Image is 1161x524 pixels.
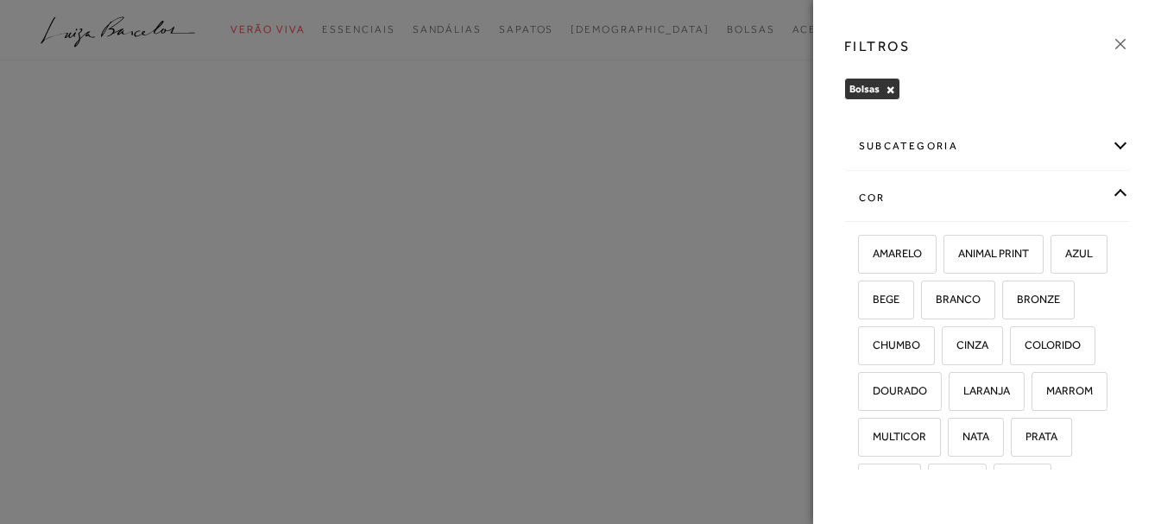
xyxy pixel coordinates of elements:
input: COLORIDO [1007,339,1025,357]
input: DOURADO [855,385,873,402]
span: LARANJA [950,384,1010,397]
input: CHUMBO [855,339,873,357]
h3: FILTROS [844,36,911,56]
input: BRANCO [918,294,936,311]
input: AZUL [1048,248,1065,265]
input: BRONZE [1000,294,1017,311]
input: NATA [945,431,962,448]
span: AMARELO [860,247,922,260]
input: MARROM [1029,385,1046,402]
span: CINZA [943,338,988,351]
input: ANIMAL PRINT [941,248,958,265]
span: BRONZE [1004,293,1060,306]
span: COLORIDO [1012,338,1081,351]
span: PRATA [1013,430,1057,443]
div: subcategoria [845,123,1130,169]
span: DOURADO [860,384,927,397]
span: BRANCO [923,293,981,306]
input: MULTICOR [855,431,873,448]
input: PRATA [1008,431,1025,448]
span: ANIMAL PRINT [945,247,1029,260]
span: AZUL [1052,247,1093,260]
span: MULTICOR [860,430,926,443]
input: BEGE [855,294,873,311]
span: MARROM [1033,384,1093,397]
div: cor [845,175,1130,221]
input: LARANJA [946,385,963,402]
input: AMARELO [855,248,873,265]
span: Bolsas [849,83,880,95]
button: Bolsas Close [886,84,895,96]
input: CINZA [939,339,956,357]
span: NATA [950,430,989,443]
span: BEGE [860,293,899,306]
span: CHUMBO [860,338,920,351]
